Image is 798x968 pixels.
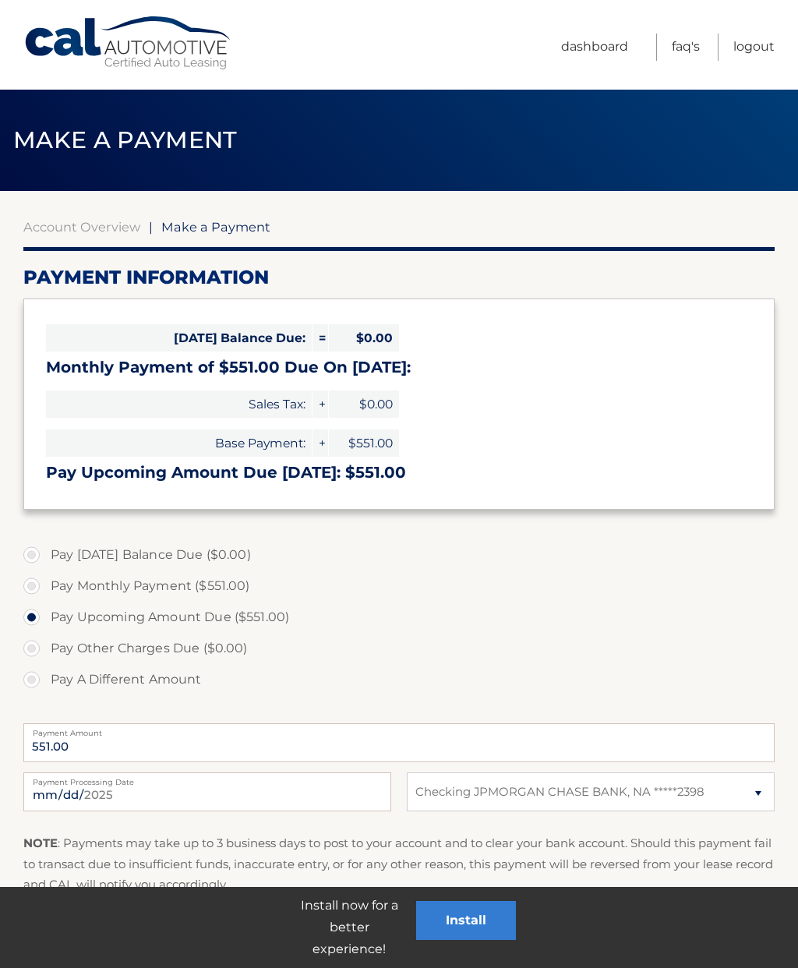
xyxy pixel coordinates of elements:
[416,901,516,940] button: Install
[161,219,270,235] span: Make a Payment
[46,324,312,352] span: [DATE] Balance Due:
[329,429,399,457] span: $551.00
[46,358,752,377] h3: Monthly Payment of $551.00 Due On [DATE]:
[23,664,775,695] label: Pay A Different Amount
[312,390,328,418] span: +
[312,324,328,352] span: =
[23,772,391,785] label: Payment Processing Date
[23,723,775,762] input: Payment Amount
[46,390,312,418] span: Sales Tax:
[733,34,775,61] a: Logout
[23,219,140,235] a: Account Overview
[672,34,700,61] a: FAQ's
[23,266,775,289] h2: Payment Information
[23,772,391,811] input: Payment Date
[13,125,237,154] span: Make a Payment
[23,723,775,736] label: Payment Amount
[23,633,775,664] label: Pay Other Charges Due ($0.00)
[23,16,234,71] a: Cal Automotive
[329,390,399,418] span: $0.00
[46,429,312,457] span: Base Payment:
[23,602,775,633] label: Pay Upcoming Amount Due ($551.00)
[23,539,775,571] label: Pay [DATE] Balance Due ($0.00)
[46,463,752,482] h3: Pay Upcoming Amount Due [DATE]: $551.00
[282,895,416,960] p: Install now for a better experience!
[149,219,153,235] span: |
[329,324,399,352] span: $0.00
[23,833,775,895] p: : Payments may take up to 3 business days to post to your account and to clear your bank account....
[312,429,328,457] span: +
[23,571,775,602] label: Pay Monthly Payment ($551.00)
[561,34,628,61] a: Dashboard
[23,836,58,850] strong: NOTE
